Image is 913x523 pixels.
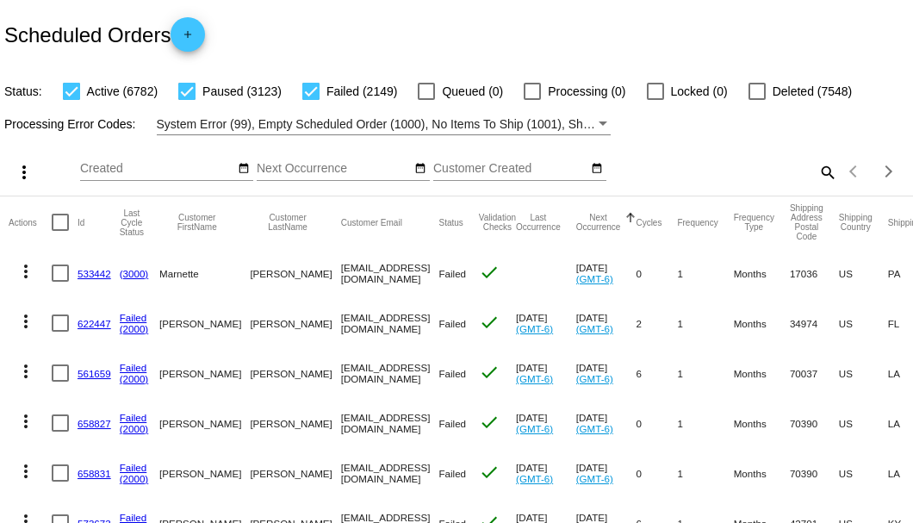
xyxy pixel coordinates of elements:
mat-cell: US [839,398,888,448]
mat-cell: [DATE] [576,448,637,498]
mat-icon: search [817,159,837,185]
mat-icon: add [177,28,198,49]
a: 561659 [78,368,111,379]
mat-cell: Months [734,398,790,448]
mat-icon: date_range [414,162,426,176]
a: (3000) [120,268,149,279]
mat-header-cell: Validation Checks [479,196,516,248]
mat-icon: more_vert [16,411,36,432]
mat-cell: 0 [636,448,677,498]
span: Status: [4,84,42,98]
span: Failed [438,318,466,329]
a: (GMT-6) [576,473,613,484]
h2: Scheduled Orders [4,17,205,52]
button: Change sorting for CustomerEmail [341,217,402,227]
mat-cell: US [839,298,888,348]
input: Customer Created [433,162,588,176]
a: (2000) [120,323,149,334]
mat-cell: [PERSON_NAME] [159,298,250,348]
a: (GMT-6) [576,273,613,284]
button: Next page [872,154,906,189]
mat-cell: [PERSON_NAME] [250,298,340,348]
a: Failed [120,512,147,523]
button: Change sorting for FrequencyType [734,213,774,232]
a: Failed [120,312,147,323]
mat-icon: more_vert [16,311,36,332]
button: Change sorting for LastOccurrenceUtc [516,213,561,232]
span: Paused (3123) [202,81,282,102]
mat-cell: Months [734,298,790,348]
mat-cell: [DATE] [576,348,637,398]
mat-icon: more_vert [16,361,36,382]
button: Change sorting for ShippingCountry [839,213,873,232]
span: Locked (0) [671,81,728,102]
mat-icon: check [479,312,500,333]
button: Change sorting for Id [78,217,84,227]
button: Previous page [837,154,872,189]
mat-cell: [PERSON_NAME] [159,448,250,498]
mat-cell: 34974 [790,298,839,348]
mat-cell: 70037 [790,348,839,398]
mat-icon: date_range [238,162,250,176]
mat-cell: [PERSON_NAME] [250,248,340,298]
mat-cell: [EMAIL_ADDRESS][DOMAIN_NAME] [341,248,439,298]
mat-cell: Months [734,248,790,298]
mat-icon: more_vert [14,162,34,183]
mat-cell: [EMAIL_ADDRESS][DOMAIN_NAME] [341,348,439,398]
a: (2000) [120,373,149,384]
mat-cell: Marnette [159,248,250,298]
a: 622447 [78,318,111,329]
button: Change sorting for LastProcessingCycleId [120,209,144,237]
button: Change sorting for CustomerFirstName [159,213,234,232]
mat-cell: [PERSON_NAME] [250,448,340,498]
mat-cell: 1 [677,298,733,348]
span: Queued (0) [442,81,503,102]
mat-icon: check [479,412,500,433]
mat-header-cell: Actions [9,196,52,248]
mat-cell: 17036 [790,248,839,298]
mat-cell: [DATE] [576,248,637,298]
mat-cell: [PERSON_NAME] [159,348,250,398]
a: Failed [120,362,147,373]
span: Processing (0) [548,81,625,102]
a: (GMT-6) [516,373,553,384]
a: 658827 [78,418,111,429]
mat-cell: 6 [636,348,677,398]
mat-cell: [DATE] [516,348,576,398]
mat-cell: 1 [677,348,733,398]
mat-cell: [EMAIL_ADDRESS][DOMAIN_NAME] [341,398,439,448]
button: Change sorting for CustomerLastName [250,213,325,232]
mat-cell: US [839,448,888,498]
button: Change sorting for Status [438,217,463,227]
span: Failed [438,468,466,479]
mat-cell: [DATE] [576,398,637,448]
a: (GMT-6) [516,473,553,484]
mat-cell: [PERSON_NAME] [159,398,250,448]
mat-cell: [DATE] [516,398,576,448]
a: Failed [120,462,147,473]
mat-icon: date_range [591,162,603,176]
mat-cell: Months [734,348,790,398]
mat-select: Filter by Processing Error Codes [157,114,612,135]
mat-cell: 70390 [790,448,839,498]
a: (GMT-6) [516,423,553,434]
button: Change sorting for Frequency [677,217,717,227]
a: (2000) [120,423,149,434]
button: Change sorting for Cycles [636,217,661,227]
mat-cell: US [839,248,888,298]
mat-cell: 2 [636,298,677,348]
span: Processing Error Codes: [4,117,136,131]
a: (GMT-6) [576,423,613,434]
mat-cell: 0 [636,398,677,448]
mat-cell: Months [734,448,790,498]
span: Active (6782) [87,81,158,102]
a: Failed [120,412,147,423]
a: (GMT-6) [576,323,613,334]
mat-cell: 1 [677,248,733,298]
mat-cell: [DATE] [516,448,576,498]
mat-icon: more_vert [16,461,36,482]
input: Next Occurrence [257,162,412,176]
span: Failed [438,368,466,379]
span: Deleted (7548) [773,81,853,102]
mat-cell: [EMAIL_ADDRESS][DOMAIN_NAME] [341,298,439,348]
